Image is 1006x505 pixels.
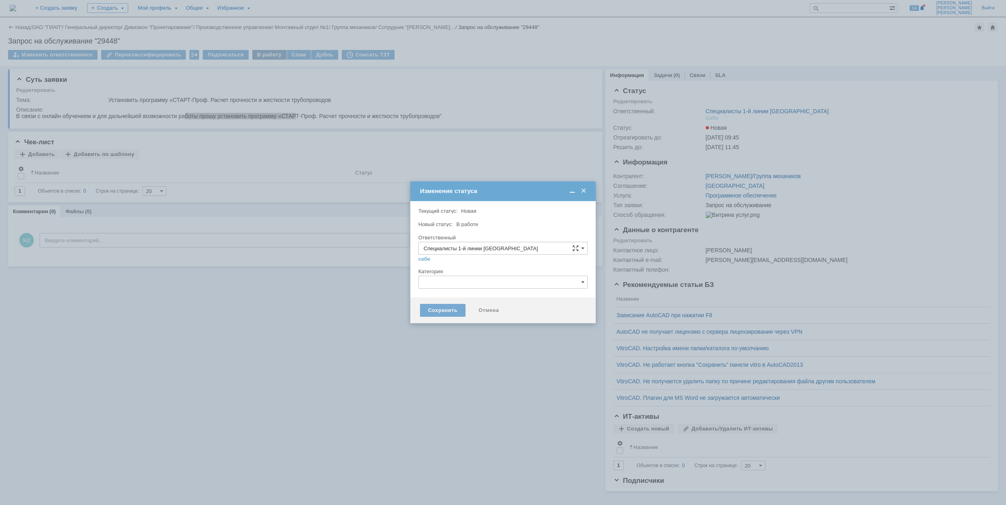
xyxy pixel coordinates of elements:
[418,235,586,240] div: Ответственный
[461,208,476,214] span: Новая
[580,187,588,195] span: Закрыть
[418,221,453,227] label: Новый статус:
[418,256,430,262] a: себе
[420,187,588,195] div: Изменение статуса
[418,269,586,274] div: Категория
[572,245,579,251] span: Сложная форма
[418,208,457,214] label: Текущий статус:
[568,187,576,195] span: Свернуть (Ctrl + M)
[456,221,478,227] span: В работе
